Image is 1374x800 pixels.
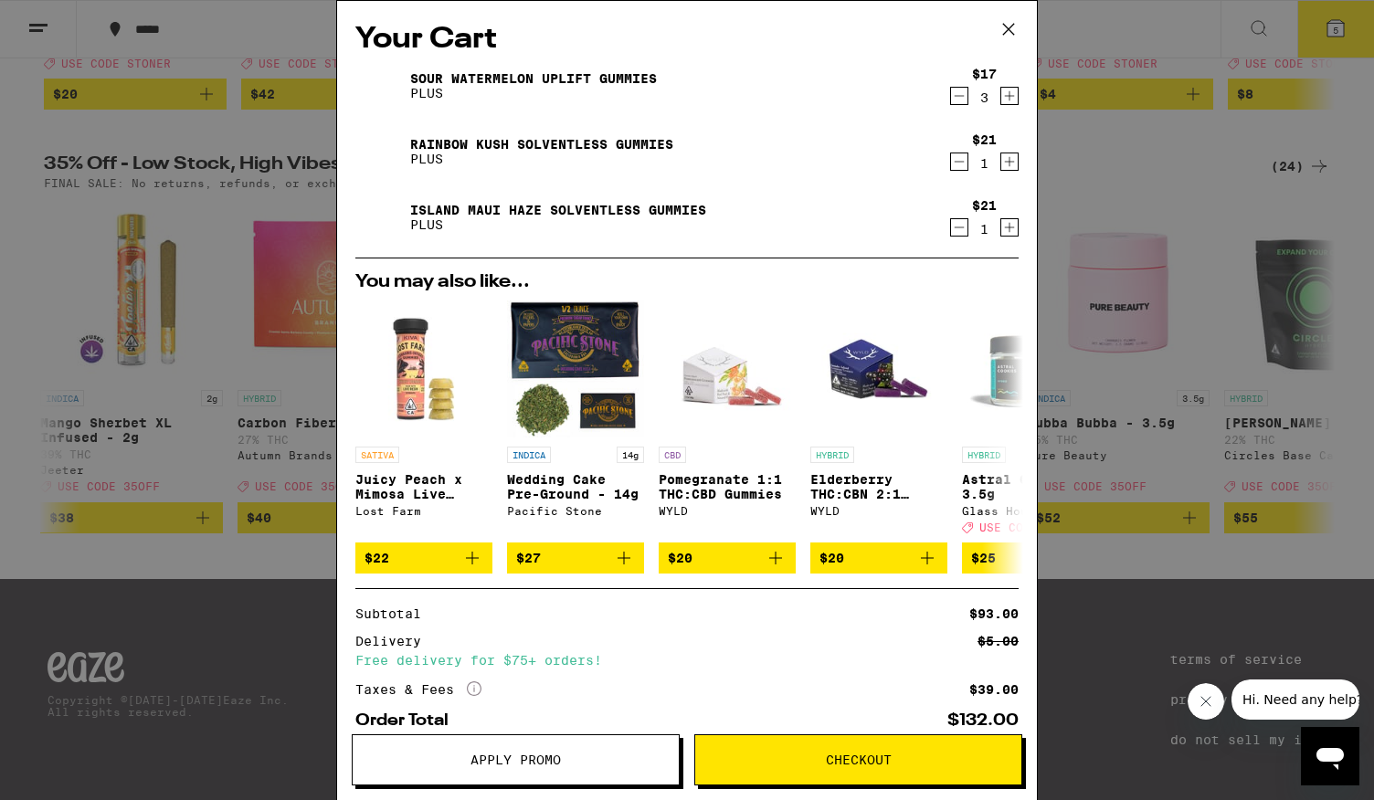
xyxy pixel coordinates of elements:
[962,447,1006,463] p: HYBRID
[819,551,844,565] span: $20
[659,542,796,574] button: Add to bag
[659,300,796,437] img: WYLD - Pomegranate 1:1 THC:CBD Gummies
[810,300,947,542] a: Open page for Elderberry THC:CBN 2:1 Gummies from WYLD
[962,505,1099,517] div: Glass House
[1188,683,1224,720] iframe: Close message
[410,217,706,232] p: PLUS
[410,152,673,166] p: PLUS
[470,753,561,766] span: Apply Promo
[410,203,706,217] a: Island Maui Haze Solventless Gummies
[1000,87,1019,105] button: Increment
[355,505,492,517] div: Lost Farm
[410,137,673,152] a: Rainbow Kush Solventless Gummies
[1000,153,1019,171] button: Increment
[972,156,997,171] div: 1
[962,300,1099,542] a: Open page for Astral Cookies - 3.5g from Glass House
[659,472,796,501] p: Pomegranate 1:1 THC:CBD Gummies
[962,300,1099,437] img: Glass House - Astral Cookies - 3.5g
[507,447,551,463] p: INDICA
[507,300,644,437] img: Pacific Stone - Wedding Cake Pre-Ground - 14g
[1231,679,1359,720] iframe: Message from company
[410,71,657,86] a: Sour Watermelon UPLIFT Gummies
[947,712,1019,729] div: $132.00
[1301,727,1359,785] iframe: Button to launch messaging window
[668,551,692,565] span: $20
[972,222,997,237] div: 1
[352,734,680,785] button: Apply Promo
[950,87,968,105] button: Decrement
[355,607,434,620] div: Subtotal
[355,635,434,647] div: Delivery
[355,192,407,243] img: Island Maui Haze Solventless Gummies
[972,67,997,81] div: $17
[355,542,492,574] button: Add to bag
[978,635,1019,647] div: $5.00
[659,447,686,463] p: CBD
[810,472,947,501] p: Elderberry THC:CBN 2:1 Gummies
[355,126,407,177] img: Rainbow Kush Solventless Gummies
[355,60,407,111] img: Sour Watermelon UPLIFT Gummies
[1000,218,1019,237] button: Increment
[810,447,854,463] p: HYBRID
[810,505,947,517] div: WYLD
[972,90,997,105] div: 3
[962,542,1099,574] button: Add to bag
[962,472,1099,501] p: Astral Cookies - 3.5g
[516,551,541,565] span: $27
[355,300,492,542] a: Open page for Juicy Peach x Mimosa Live Resin Gummies from Lost Farm
[950,218,968,237] button: Decrement
[410,86,657,100] p: PLUS
[950,153,968,171] button: Decrement
[617,447,644,463] p: 14g
[810,300,947,437] img: WYLD - Elderberry THC:CBN 2:1 Gummies
[810,542,947,574] button: Add to bag
[355,712,461,729] div: Order Total
[659,505,796,517] div: WYLD
[365,551,389,565] span: $22
[971,551,996,565] span: $25
[355,273,1019,291] h2: You may also like...
[355,654,1019,667] div: Free delivery for $75+ orders!
[972,132,997,147] div: $21
[694,734,1022,785] button: Checkout
[355,681,481,698] div: Taxes & Fees
[969,607,1019,620] div: $93.00
[979,521,1089,533] span: USE CODE STONER
[659,300,796,542] a: Open page for Pomegranate 1:1 THC:CBD Gummies from WYLD
[355,472,492,501] p: Juicy Peach x Mimosa Live Resin Gummies
[826,753,892,766] span: Checkout
[969,683,1019,696] div: $39.00
[355,300,492,437] img: Lost Farm - Juicy Peach x Mimosa Live Resin Gummies
[507,505,644,517] div: Pacific Stone
[507,542,644,574] button: Add to bag
[972,198,997,213] div: $21
[11,13,132,27] span: Hi. Need any help?
[507,472,644,501] p: Wedding Cake Pre-Ground - 14g
[507,300,644,542] a: Open page for Wedding Cake Pre-Ground - 14g from Pacific Stone
[355,19,1019,60] h2: Your Cart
